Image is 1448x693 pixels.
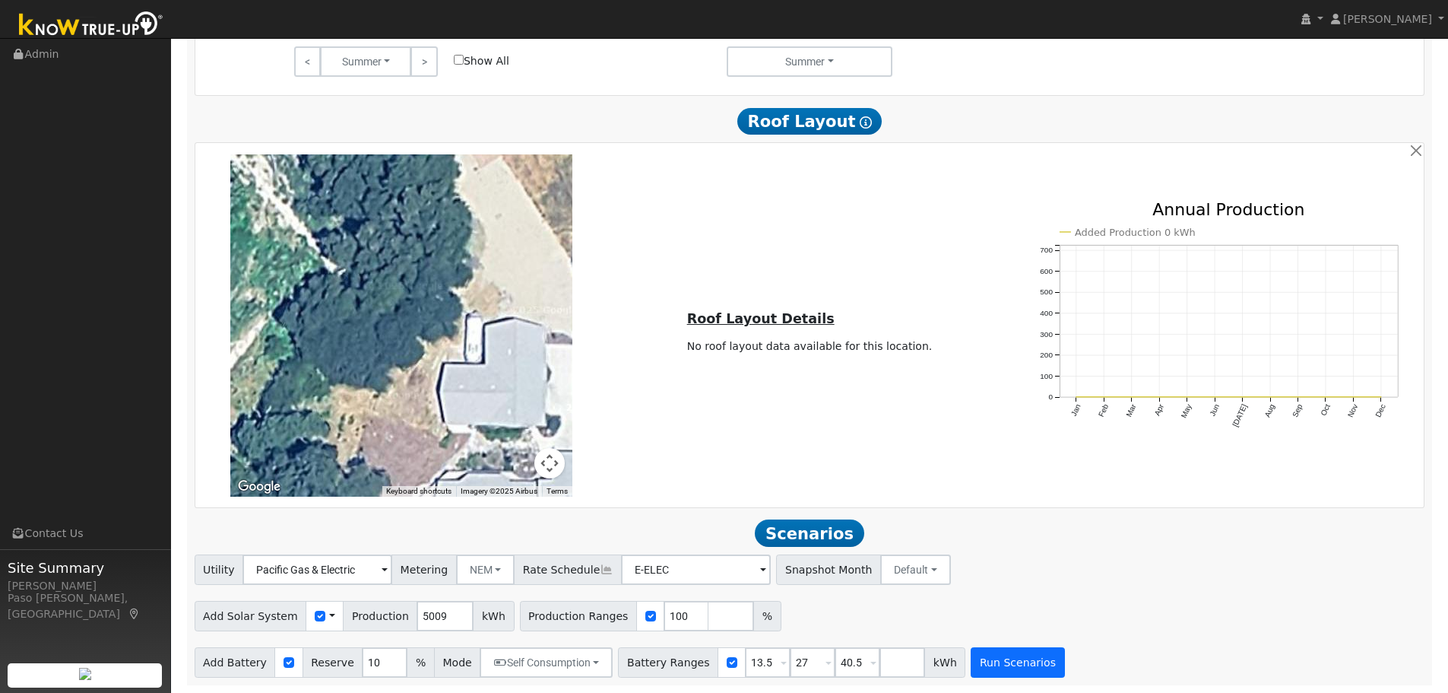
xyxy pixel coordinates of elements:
[1212,394,1218,400] circle: onclick=""
[1351,394,1357,400] circle: onclick=""
[755,520,863,547] span: Scenarios
[294,46,321,77] a: <
[1240,394,1246,400] circle: onclick=""
[1073,394,1079,400] circle: onclick=""
[547,487,568,495] a: Terms (opens in new tab)
[195,555,244,585] span: Utility
[79,668,91,680] img: retrieve
[128,608,141,620] a: Map
[1040,288,1053,296] text: 500
[195,647,276,678] span: Add Battery
[195,601,307,631] span: Add Solar System
[618,647,718,678] span: Battery Ranges
[971,647,1064,678] button: Run Scenarios
[687,311,835,326] u: Roof Layout Details
[11,8,171,43] img: Know True-Up
[1040,309,1053,317] text: 400
[727,46,893,77] button: Summer
[860,116,872,129] i: Show Help
[737,108,882,135] span: Roof Layout
[303,647,363,678] span: Reserve
[514,555,622,585] span: Rate Schedule
[924,647,965,678] span: kWh
[1075,227,1196,238] text: Added Production 0 kWh
[1040,372,1053,380] text: 100
[1153,402,1166,417] text: Apr
[753,601,781,631] span: %
[1267,394,1273,400] circle: onclick=""
[1184,394,1190,400] circle: onclick=""
[1129,394,1135,400] circle: onclick=""
[386,486,452,497] button: Keyboard shortcuts
[8,590,163,622] div: Paso [PERSON_NAME], [GEOGRAPHIC_DATA]
[456,555,515,585] button: NEM
[1048,393,1053,401] text: 0
[1101,394,1107,400] circle: onclick=""
[1156,394,1162,400] circle: onclick=""
[480,647,613,678] button: Self Consumption
[1040,267,1053,275] text: 600
[1180,403,1193,420] text: May
[473,601,514,631] span: kWh
[391,555,457,585] span: Metering
[234,477,284,497] a: Open this area in Google Maps (opens a new window)
[242,555,392,585] input: Select a Utility
[684,335,935,357] td: No roof layout data available for this location.
[1346,403,1359,419] text: Nov
[1124,402,1138,418] text: Mar
[454,53,509,69] label: Show All
[234,477,284,497] img: Google
[621,555,771,585] input: Select a Rate Schedule
[1291,402,1304,418] text: Sep
[880,555,951,585] button: Default
[434,647,480,678] span: Mode
[1040,351,1053,359] text: 200
[1040,246,1053,254] text: 700
[1295,394,1301,400] circle: onclick=""
[1209,403,1221,418] text: Jun
[1231,402,1249,428] text: [DATE]
[520,601,637,631] span: Production Ranges
[343,601,417,631] span: Production
[8,578,163,594] div: [PERSON_NAME]
[534,448,565,478] button: Map camera controls
[1069,403,1082,418] text: Jan
[776,555,881,585] span: Snapshot Month
[1378,394,1384,400] circle: onclick=""
[461,487,537,495] span: Imagery ©2025 Airbus
[407,647,434,678] span: %
[1320,402,1332,417] text: Oct
[1323,394,1329,400] circle: onclick=""
[1152,200,1304,219] text: Annual Production
[454,55,464,65] input: Show All
[1374,403,1387,419] text: Dec
[1097,402,1110,418] text: Feb
[8,558,163,578] span: Site Summary
[1040,330,1053,339] text: 300
[1263,403,1276,419] text: Aug
[1343,13,1432,25] span: [PERSON_NAME]
[320,46,411,77] button: Summer
[410,46,437,77] a: >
